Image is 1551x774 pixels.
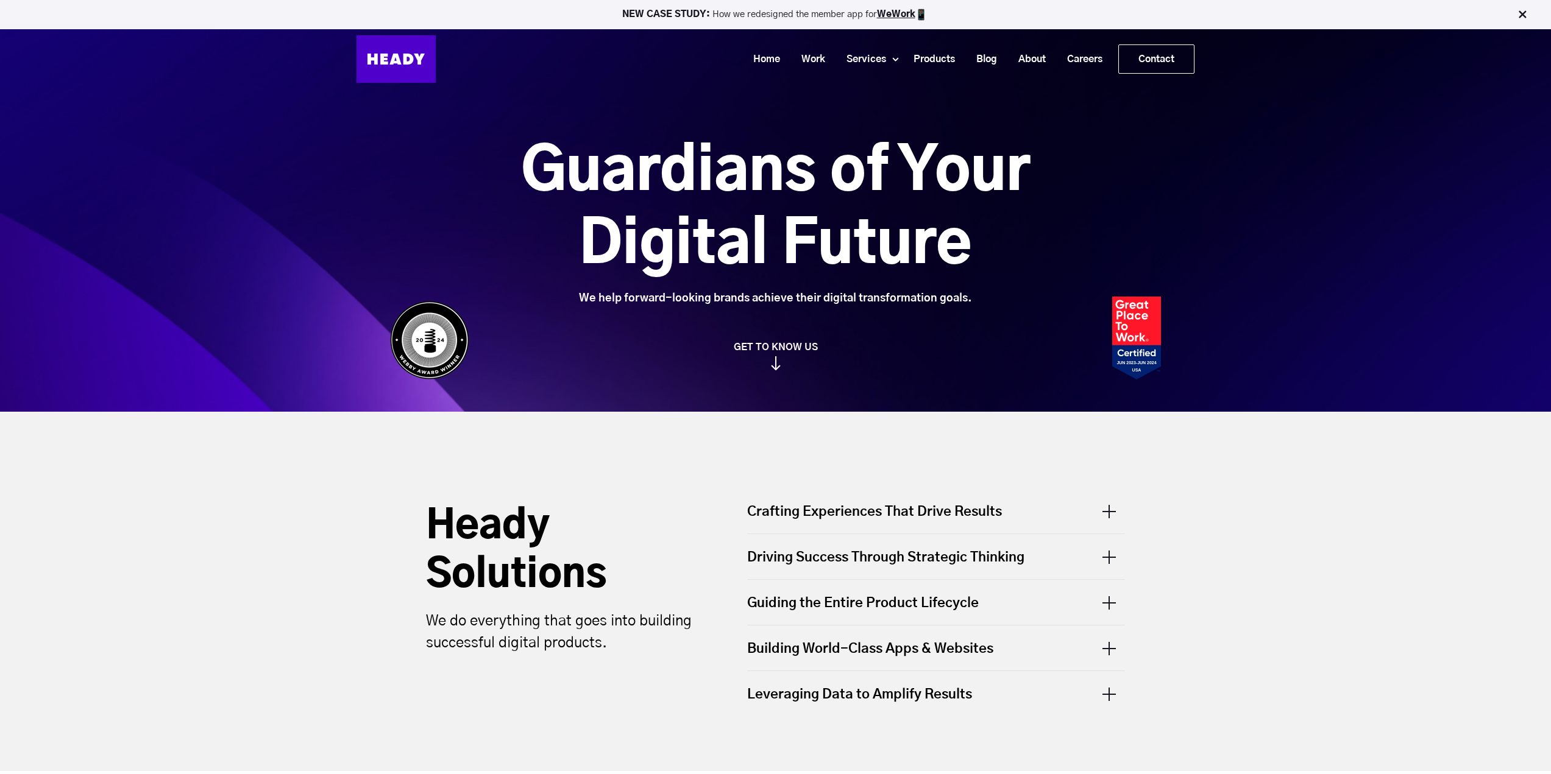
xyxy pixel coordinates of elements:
a: Work [786,48,831,71]
div: Building World-Class Apps & Websites [747,625,1125,670]
div: Guiding the Entire Product Lifecycle [747,580,1125,625]
h1: Guardians of Your Digital Future [453,136,1098,282]
img: Heady_WebbyAward_Winner-4 [390,301,469,379]
img: Heady_2023_Certification_Badge [1112,297,1161,379]
a: Home [738,48,786,71]
a: Contact [1119,45,1194,73]
a: Blog [961,48,1003,71]
h2: Heady Solutions [426,502,700,600]
a: GET TO KNOW US [384,341,1167,370]
a: Careers [1052,48,1109,71]
a: About [1003,48,1052,71]
img: arrow_down [771,364,781,378]
a: Services [831,48,892,71]
a: WeWork [877,10,915,19]
div: Driving Success Through Strategic Thinking [747,534,1125,579]
p: We do everything that goes into building successful digital products. [426,610,700,654]
p: How we redesigned the member app for [5,9,1546,21]
img: app emoji [915,9,928,21]
div: Crafting Experiences That Drive Results [747,502,1125,533]
a: Products [898,48,961,71]
img: Close Bar [1516,9,1528,21]
div: Leveraging Data to Amplify Results [747,671,1125,716]
div: Navigation Menu [448,44,1194,74]
img: Heady_Logo_Web-01 (1) [357,35,436,83]
strong: NEW CASE STUDY: [622,10,712,19]
div: We help forward-looking brands achieve their digital transformation goals. [453,292,1098,305]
